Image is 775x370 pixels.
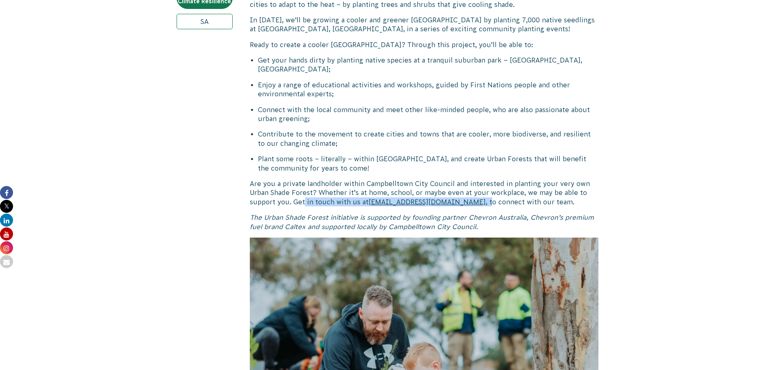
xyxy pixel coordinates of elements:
[177,14,233,29] a: SA
[250,180,590,206] span: Are you a private landholder within Campbelltown City Council and interested in planting your ver...
[486,198,574,206] span: , to connect with our team.
[258,106,590,122] span: Connect with the local community and meet other like-minded people, who are also passionate about...
[250,41,533,48] span: Ready to create a cooler [GEOGRAPHIC_DATA]? Through this project, you’ll be able to:
[258,130,591,147] span: Contribute to the movement to create cities and towns that are cooler, more biodiverse, and resil...
[250,16,595,32] span: In [DATE], we’ll be growing a cooler and greener [GEOGRAPHIC_DATA] by planting 7,000 native seedl...
[369,198,486,206] a: [EMAIL_ADDRESS][DOMAIN_NAME]
[258,155,586,171] span: Plant some roots – literally – within [GEOGRAPHIC_DATA], and create Urban Forests that will benef...
[258,81,570,97] span: Enjoy a range of educational activities and workshops, guided by First Nations people and other e...
[258,56,582,73] span: Get your hands dirty by planting native species at a tranquil suburban park – [GEOGRAPHIC_DATA], ...
[250,214,594,230] span: The Urban Shade Forest initiative is supported by founding partner Chevron Australia, Chevron’s p...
